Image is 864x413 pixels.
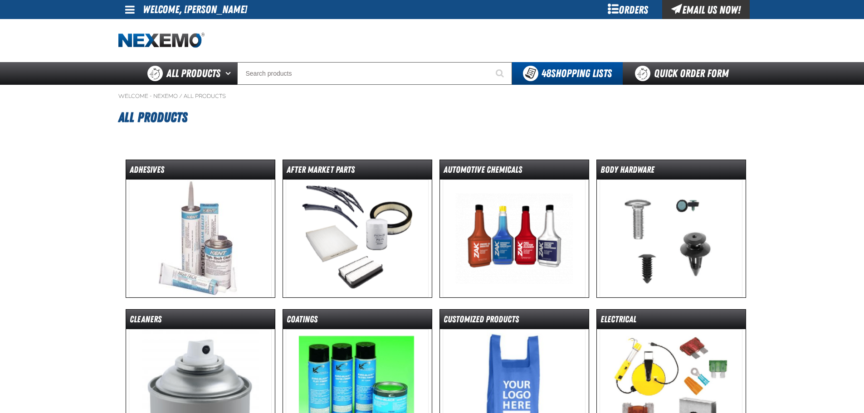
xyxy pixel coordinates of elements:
[623,62,746,85] a: Quick Order Form
[597,313,746,329] dt: Electrical
[600,180,742,297] img: Body Hardware
[126,313,275,329] dt: Cleaners
[489,62,512,85] button: Start Searching
[179,92,182,100] span: /
[184,92,226,100] a: All Products
[237,62,512,85] input: Search
[542,67,551,80] strong: 48
[118,92,178,100] a: Welcome - Nexemo
[512,62,623,85] button: You have 48 Shopping Lists. Open to view details
[283,160,432,298] a: After Market Parts
[596,160,746,298] a: Body Hardware
[283,164,432,180] dt: After Market Parts
[118,105,746,130] h1: All Products
[286,180,429,297] img: After Market Parts
[440,313,589,329] dt: Customized Products
[126,160,275,298] a: Adhesives
[440,164,589,180] dt: Automotive Chemicals
[283,313,432,329] dt: Coatings
[222,62,237,85] button: Open All Products pages
[443,180,586,297] img: Automotive Chemicals
[126,164,275,180] dt: Adhesives
[118,33,205,49] img: Nexemo logo
[597,164,746,180] dt: Body Hardware
[542,67,612,80] span: Shopping Lists
[118,92,746,100] nav: Breadcrumbs
[166,65,220,82] span: All Products
[439,160,589,298] a: Automotive Chemicals
[118,33,205,49] a: Home
[129,180,272,297] img: Adhesives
